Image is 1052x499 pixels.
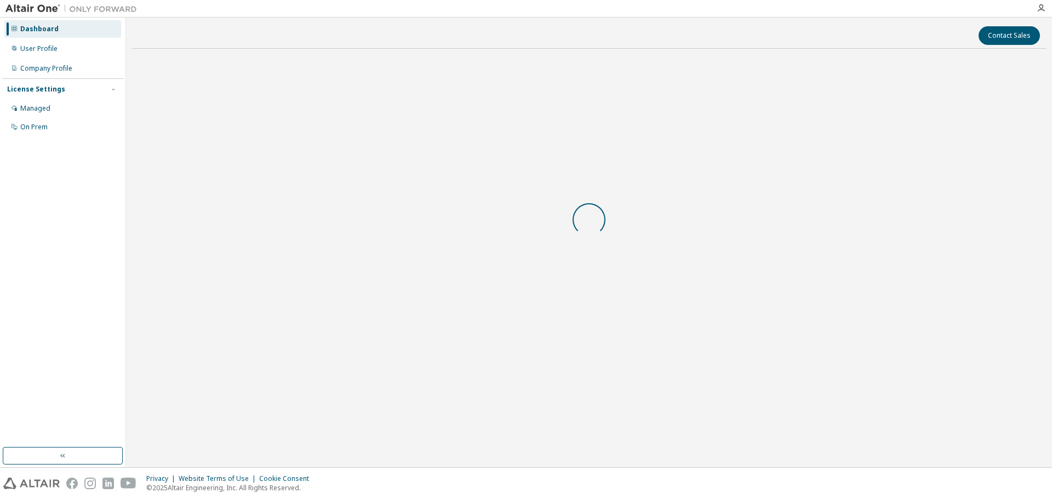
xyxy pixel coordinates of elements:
img: altair_logo.svg [3,478,60,489]
div: Managed [20,104,50,113]
div: User Profile [20,44,58,53]
img: Altair One [5,3,142,14]
div: Cookie Consent [259,474,316,483]
img: instagram.svg [84,478,96,489]
img: facebook.svg [66,478,78,489]
div: Website Terms of Use [179,474,259,483]
p: © 2025 Altair Engineering, Inc. All Rights Reserved. [146,483,316,492]
div: Company Profile [20,64,72,73]
div: On Prem [20,123,48,131]
div: License Settings [7,85,65,94]
div: Dashboard [20,25,59,33]
button: Contact Sales [979,26,1040,45]
img: linkedin.svg [102,478,114,489]
div: Privacy [146,474,179,483]
img: youtube.svg [121,478,136,489]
